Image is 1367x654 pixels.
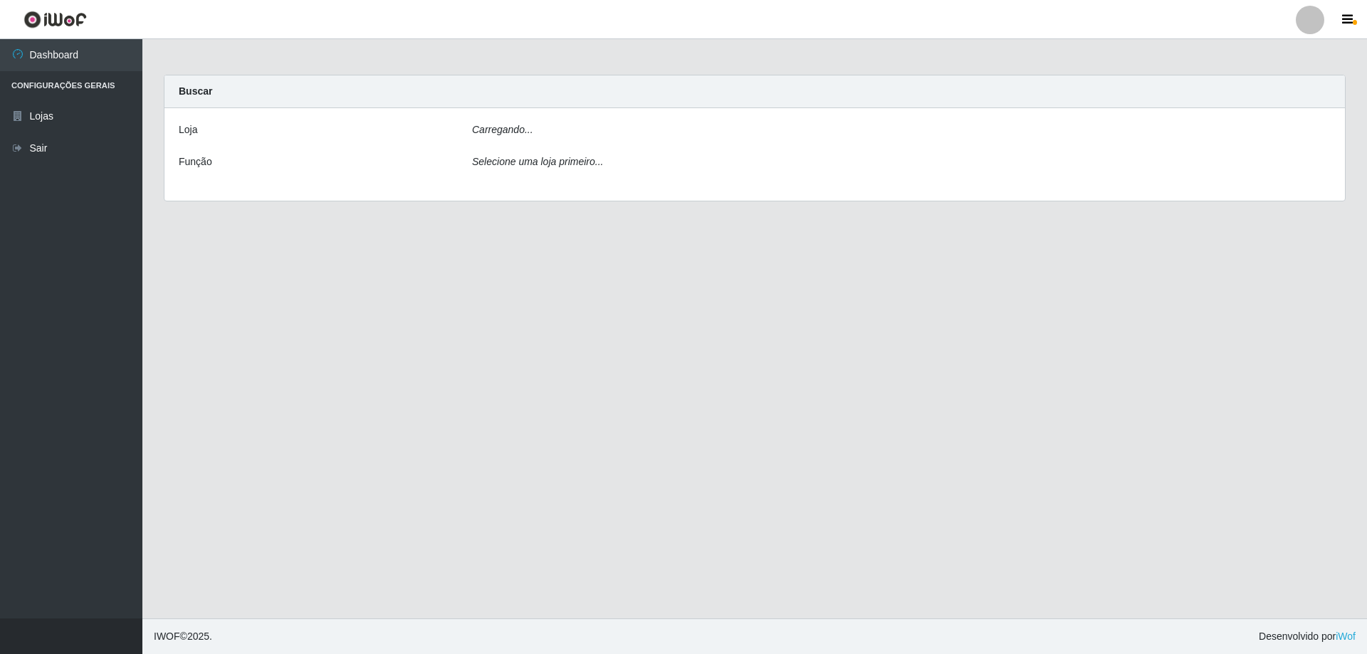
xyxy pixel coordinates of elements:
label: Função [179,154,212,169]
span: IWOF [154,631,180,642]
i: Carregando... [472,124,533,135]
span: Desenvolvido por [1259,629,1356,644]
span: © 2025 . [154,629,212,644]
strong: Buscar [179,85,212,97]
i: Selecione uma loja primeiro... [472,156,603,167]
label: Loja [179,122,197,137]
a: iWof [1336,631,1356,642]
img: CoreUI Logo [23,11,87,28]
